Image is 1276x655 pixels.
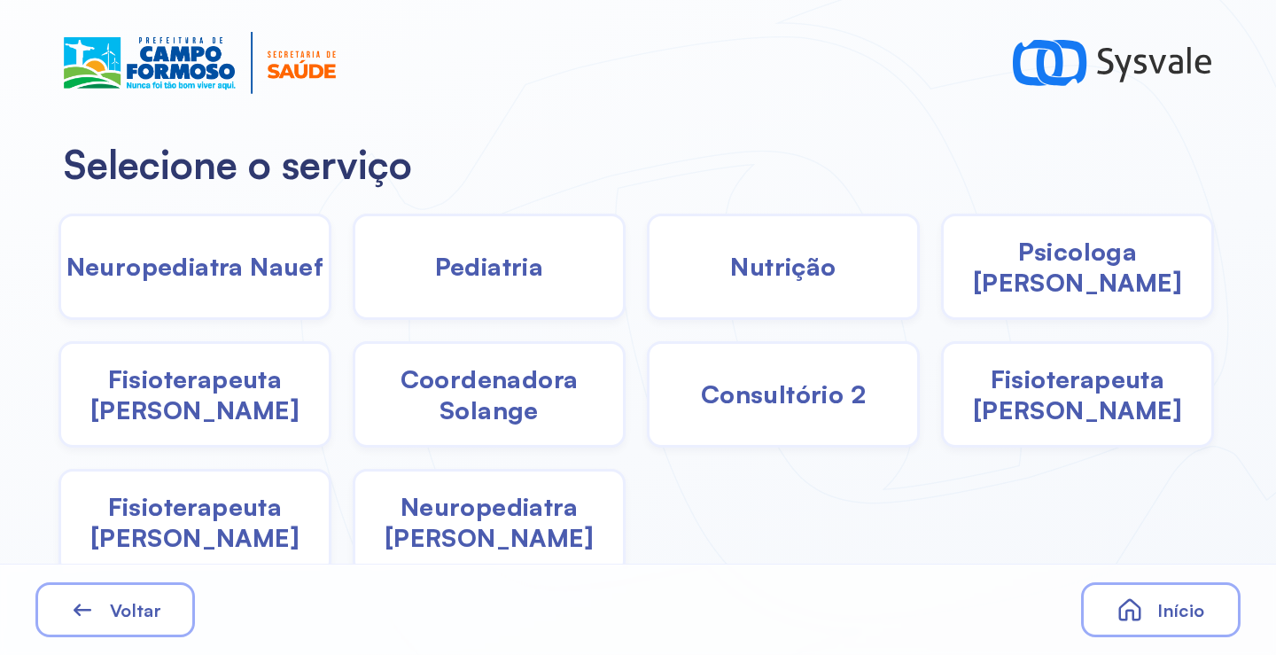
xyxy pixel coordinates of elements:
[435,251,544,282] span: Pediatria
[701,378,866,409] span: Consultório 2
[944,363,1211,425] span: Fisioterapeuta [PERSON_NAME]
[355,363,623,425] span: Coordenadora Solange
[730,251,836,282] span: Nutrição
[61,363,329,425] span: Fisioterapeuta [PERSON_NAME]
[64,140,1212,189] h2: Selecione o serviço
[64,32,336,94] img: Logotipo do estabelecimento
[66,251,324,282] span: Neuropediatra Nauef
[61,491,329,553] span: Fisioterapeuta [PERSON_NAME]
[1157,599,1204,621] span: Início
[110,599,161,621] span: Voltar
[355,491,623,553] span: Neuropediatra [PERSON_NAME]
[944,236,1211,298] span: Psicologa [PERSON_NAME]
[1013,32,1212,94] img: logo-sysvale.svg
